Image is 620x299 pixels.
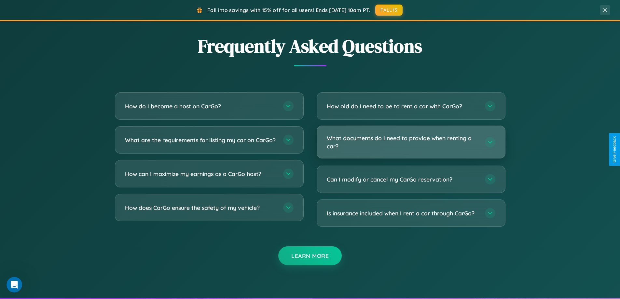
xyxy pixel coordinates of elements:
h2: Frequently Asked Questions [115,34,505,59]
h3: What are the requirements for listing my car on CarGo? [125,136,277,144]
button: Learn More [278,246,342,265]
button: FALL15 [375,5,403,16]
h3: How old do I need to be to rent a car with CarGo? [327,102,478,110]
div: Give Feedback [612,136,617,163]
h3: How do I become a host on CarGo? [125,102,277,110]
h3: Can I modify or cancel my CarGo reservation? [327,175,478,183]
iframe: Intercom live chat [7,277,22,292]
h3: How can I maximize my earnings as a CarGo host? [125,170,277,178]
h3: How does CarGo ensure the safety of my vehicle? [125,204,277,212]
h3: Is insurance included when I rent a car through CarGo? [327,209,478,217]
h3: What documents do I need to provide when renting a car? [327,134,478,150]
span: Fall into savings with 15% off for all users! Ends [DATE] 10am PT. [207,7,370,13]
